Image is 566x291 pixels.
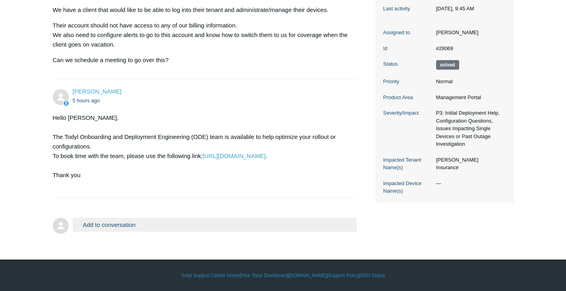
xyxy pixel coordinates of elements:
a: Todyl Support Center Home [181,272,240,279]
button: Add to conversation [73,218,357,232]
a: Support Policy [328,272,359,279]
p: Can we schedule a meeting to go over this? [53,55,349,65]
div: | | | | [53,272,514,279]
dt: Product Area [383,94,432,102]
p: We have a client that would like to be able to log into their tenant and administrate/manage thei... [53,5,349,15]
dt: Priority [383,78,432,86]
span: Kris Haire [73,88,122,95]
a: [DOMAIN_NAME] [289,272,327,279]
dd: #28069 [432,45,506,53]
dt: Status [383,60,432,68]
dt: Last activity [383,5,432,13]
a: [PERSON_NAME] [73,88,122,95]
dt: Impacted Device Name(s) [383,180,432,195]
a: SGN Status [360,272,385,279]
a: [URL][DOMAIN_NAME] [203,152,265,159]
a: Your Todyl Dashboard [241,272,287,279]
dt: Id [383,45,432,53]
dd: P3: Initial Deployment Help, Configuration Questions, Issues Impacting Single Devices or Past Out... [432,109,506,148]
dt: Impacted Tenant Name(s) [383,156,432,172]
time: 09/11/2025, 09:45 [436,6,474,12]
time: 09/11/2025, 09:45 [73,98,100,104]
dd: [PERSON_NAME] Insurance [432,156,506,172]
span: This request has been solved [436,60,459,70]
dd: Management Portal [432,94,506,102]
div: Hello [PERSON_NAME], The Todyl Onboarding and Deployment Engineering (ODE) team is available to h... [53,113,349,189]
dt: Severity/Impact [383,109,432,117]
dd: [PERSON_NAME] [432,29,506,37]
p: Their account should not have access to any of our billing information. We also need to configure... [53,21,349,49]
dd: Normal [432,78,506,86]
dd: — [432,180,506,187]
dt: Assigned to [383,29,432,37]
